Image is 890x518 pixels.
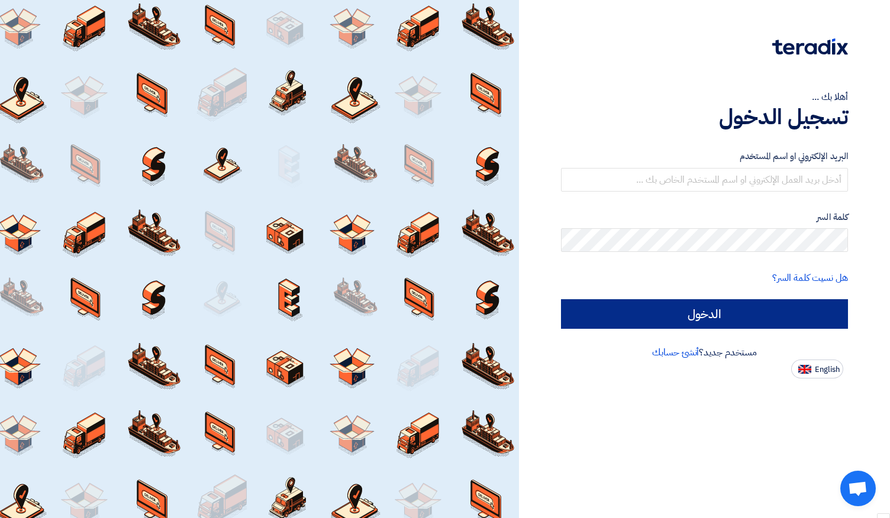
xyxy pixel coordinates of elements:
[561,345,848,360] div: مستخدم جديد؟
[561,168,848,192] input: أدخل بريد العمل الإلكتروني او اسم المستخدم الخاص بك ...
[798,365,811,374] img: en-US.png
[772,38,848,55] img: Teradix logo
[561,299,848,329] input: الدخول
[561,90,848,104] div: أهلا بك ...
[772,271,848,285] a: هل نسيت كلمة السر؟
[791,360,843,378] button: English
[561,150,848,163] label: البريد الإلكتروني او اسم المستخدم
[840,471,876,506] div: Open chat
[652,345,699,360] a: أنشئ حسابك
[815,365,840,374] span: English
[561,211,848,224] label: كلمة السر
[561,104,848,130] h1: تسجيل الدخول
